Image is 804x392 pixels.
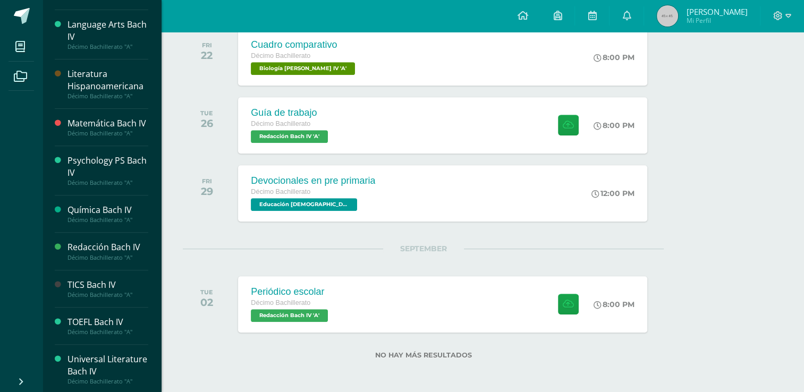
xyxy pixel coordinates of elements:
[251,52,310,59] span: Décimo Bachillerato
[67,19,148,43] div: Language Arts Bach IV
[67,316,148,336] a: TOEFL Bach IVDécimo Bachillerato "A"
[67,353,148,378] div: Universal Literature Bach IV
[67,117,148,130] div: Matemática Bach IV
[67,130,148,137] div: Décimo Bachillerato "A"
[251,175,375,186] div: Devocionales en pre primaria
[251,198,357,211] span: Educación Cristiana Bach IV 'A'
[67,353,148,385] a: Universal Literature Bach IVDécimo Bachillerato "A"
[67,155,148,179] div: Psychology PS Bach IV
[67,316,148,328] div: TOEFL Bach IV
[251,309,328,322] span: Redacción Bach IV 'A'
[67,328,148,336] div: Décimo Bachillerato "A"
[67,254,148,261] div: Décimo Bachillerato "A"
[67,378,148,385] div: Décimo Bachillerato "A"
[201,49,213,62] div: 22
[251,286,331,297] div: Periódico escolar
[67,241,148,253] div: Redacción Bach IV
[67,155,148,186] a: Psychology PS Bach IVDécimo Bachillerato "A"
[251,130,328,143] span: Redacción Bach IV 'A'
[67,117,148,137] a: Matemática Bach IVDécimo Bachillerato "A"
[200,117,213,130] div: 26
[67,179,148,186] div: Décimo Bachillerato "A"
[67,279,148,299] a: TICS Bach IVDécimo Bachillerato "A"
[200,109,213,117] div: TUE
[251,62,355,75] span: Biología Bach IV 'A'
[183,351,664,359] label: No hay más resultados
[67,19,148,50] a: Language Arts Bach IVDécimo Bachillerato "A"
[251,39,358,50] div: Cuadro comparativo
[200,288,213,296] div: TUE
[67,92,148,100] div: Décimo Bachillerato "A"
[591,189,634,198] div: 12:00 PM
[251,120,310,127] span: Décimo Bachillerato
[383,244,464,253] span: SEPTEMBER
[200,296,213,309] div: 02
[251,188,310,195] span: Décimo Bachillerato
[251,107,331,118] div: Guía de trabajo
[251,299,310,306] span: Décimo Bachillerato
[657,5,678,27] img: 45x45
[201,41,213,49] div: FRI
[594,300,634,309] div: 8:00 PM
[686,16,747,25] span: Mi Perfil
[201,185,213,198] div: 29
[67,216,148,224] div: Décimo Bachillerato "A"
[67,43,148,50] div: Décimo Bachillerato "A"
[67,204,148,216] div: Química Bach IV
[686,6,747,17] span: [PERSON_NAME]
[67,279,148,291] div: TICS Bach IV
[67,68,148,100] a: Literatura HispanoamericanaDécimo Bachillerato "A"
[594,121,634,130] div: 8:00 PM
[67,68,148,92] div: Literatura Hispanoamericana
[67,241,148,261] a: Redacción Bach IVDécimo Bachillerato "A"
[594,53,634,62] div: 8:00 PM
[201,177,213,185] div: FRI
[67,204,148,224] a: Química Bach IVDécimo Bachillerato "A"
[67,291,148,299] div: Décimo Bachillerato "A"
